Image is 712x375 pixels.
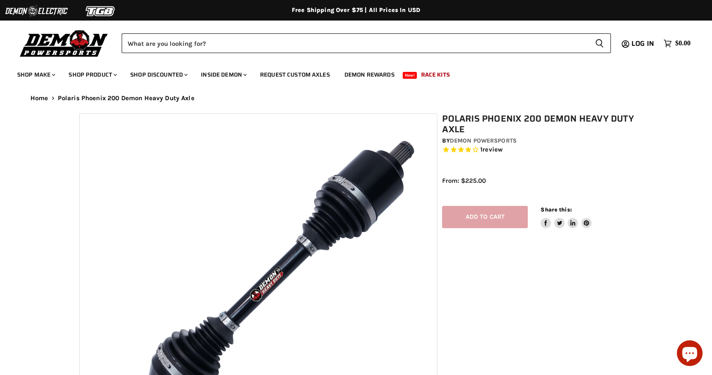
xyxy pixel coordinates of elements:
span: review [482,146,503,154]
img: Demon Electric Logo 2 [4,3,69,19]
a: Inside Demon [194,66,252,83]
inbox-online-store-chat: Shopify online store chat [674,340,705,368]
a: Log in [628,40,659,48]
div: Free Shipping Over $75 | All Prices In USD [13,6,699,14]
img: TGB Logo 2 [69,3,133,19]
span: Polaris Phoenix 200 Demon Heavy Duty Axle [58,95,194,102]
form: Product [122,33,611,53]
a: Shop Discounted [124,66,193,83]
span: 1 reviews [480,146,503,154]
a: Home [30,95,48,102]
nav: Breadcrumbs [13,95,699,102]
h1: Polaris Phoenix 200 Demon Heavy Duty Axle [442,113,637,135]
div: by [442,136,637,146]
aside: Share this: [541,206,592,229]
a: Request Custom Axles [254,66,336,83]
img: Demon Powersports [17,28,111,58]
a: Shop Product [62,66,122,83]
span: From: $225.00 [442,177,486,185]
a: Demon Rewards [338,66,401,83]
a: $0.00 [659,37,695,50]
span: $0.00 [675,39,691,48]
span: Log in [631,38,654,49]
a: Demon Powersports [450,137,517,144]
a: Race Kits [415,66,456,83]
span: Share this: [541,206,571,213]
ul: Main menu [11,62,688,83]
input: Search [122,33,588,53]
a: Shop Make [11,66,60,83]
span: New! [403,72,417,79]
span: Rated 4.0 out of 5 stars 1 reviews [442,146,637,155]
button: Search [588,33,611,53]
